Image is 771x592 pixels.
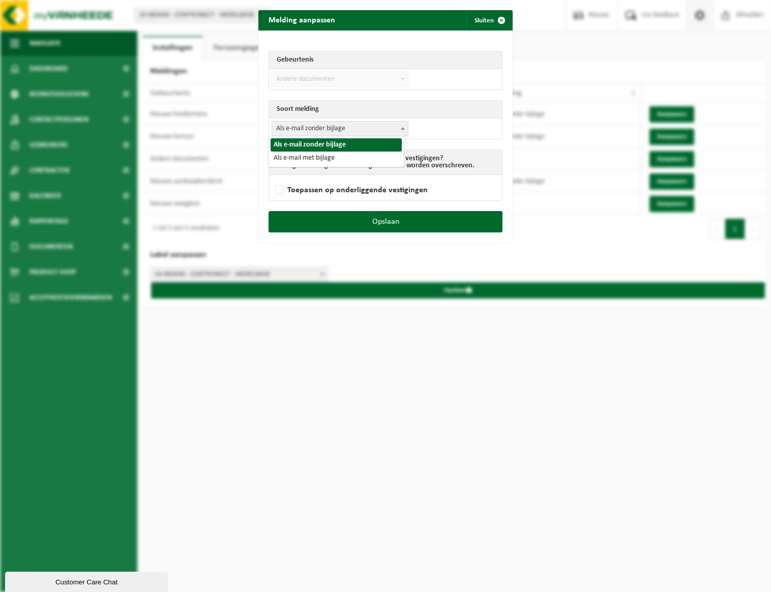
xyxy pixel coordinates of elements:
[5,570,170,592] iframe: chat widget
[466,10,512,31] button: Sluiten
[269,101,502,119] th: Soort melding
[273,183,428,198] label: Toepassen op onderliggende vestigingen
[269,211,502,232] button: Opslaan
[272,72,408,87] span: Andere documenten
[271,138,402,152] li: Als e-mail zonder bijlage
[272,72,408,86] span: Andere documenten
[269,51,502,69] th: Gebeurtenis
[272,121,408,136] span: Als e-mail zonder bijlage
[258,10,345,29] h2: Melding aanpassen
[272,122,408,136] span: Als e-mail zonder bijlage
[271,152,402,165] li: Als e-mail met bijlage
